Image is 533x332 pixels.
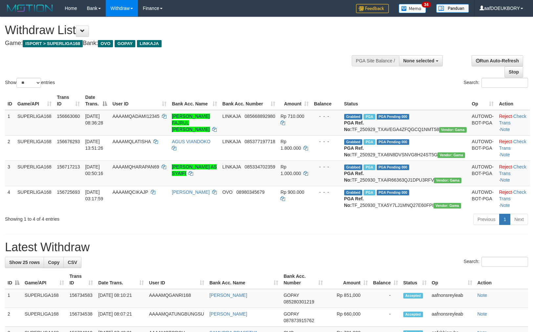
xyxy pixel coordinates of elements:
th: Status [342,91,469,110]
a: Reject [499,164,512,169]
td: SUPERLIGA168 [15,161,54,186]
h4: Game: Bank: [5,40,349,47]
th: Trans ID: activate to sort column ascending [54,91,82,110]
span: Rp 900.000 [280,189,304,195]
td: · · [496,110,530,136]
span: [DATE] 08:36:28 [85,114,103,125]
span: Rp 1.800.000 [280,139,301,151]
img: Feedback.jpg [356,4,389,13]
td: AUTOWD-BOT-PGA [469,161,497,186]
img: Button%20Memo.svg [399,4,426,13]
span: Grabbed [344,165,363,170]
span: PGA Pending [377,139,410,145]
span: None selected [403,58,434,63]
span: Copy 085668892980 to clipboard [245,114,275,119]
th: Balance: activate to sort column ascending [370,270,401,289]
th: Date Trans.: activate to sort column ascending [96,270,146,289]
a: Note [477,311,487,317]
td: AAAAMQGANRI168 [146,289,207,308]
span: Accepted [403,293,423,299]
td: SUPERLIGA168 [15,135,54,161]
input: Search: [481,257,528,267]
span: PGA Pending [377,114,410,120]
span: 156676293 [57,139,80,144]
td: SUPERLIGA168 [22,308,67,327]
span: Copy 087873915762 to clipboard [283,318,314,323]
span: Grabbed [344,114,363,120]
span: Show 25 rows [9,260,40,265]
th: Status: activate to sort column ascending [401,270,429,289]
td: · · [496,135,530,161]
span: Copy [48,260,59,265]
th: Action [496,91,530,110]
span: Copy 085334702359 to clipboard [245,164,275,169]
span: Marked by aafsoycanthlai [364,139,375,145]
th: User ID: activate to sort column ascending [110,91,169,110]
th: Bank Acc. Number: activate to sort column ascending [281,270,325,289]
a: Check Trans [499,189,526,201]
span: AAAAMQHARAPAN69 [112,164,159,169]
span: CSV [68,260,77,265]
a: Note [477,293,487,298]
td: AUTOWD-BOT-PGA [469,135,497,161]
span: 156725693 [57,189,80,195]
span: Accepted [403,312,423,317]
span: Marked by aafnonsreyleab [364,190,375,195]
span: Copy 085377197718 to clipboard [245,139,275,144]
th: ID: activate to sort column descending [5,270,22,289]
img: panduan.png [436,4,469,13]
span: Vendor URL: https://trx31.1velocity.biz [439,127,467,133]
td: 4 [5,186,15,211]
label: Show entries [5,78,55,88]
span: Vendor URL: https://trx31.1velocity.biz [434,178,461,183]
span: AAAAMQADAMI12345 [112,114,159,119]
label: Search: [464,78,528,88]
div: PGA Site Balance / [352,55,399,66]
td: TF_250930_TXAIR66363QJ1DPU3RFV [342,161,469,186]
th: Amount: activate to sort column ascending [325,270,370,289]
th: Trans ID: activate to sort column ascending [67,270,96,289]
td: aafnonsreyleab [429,289,475,308]
td: 3 [5,161,15,186]
td: 156734583 [67,289,96,308]
td: [DATE] 08:07:21 [96,308,146,327]
td: · · [496,186,530,211]
span: AAAAMQLATISHA [112,139,150,144]
a: Reject [499,139,512,144]
button: None selected [399,55,443,66]
b: PGA Ref. No: [344,145,364,157]
th: Bank Acc. Number: activate to sort column ascending [220,91,278,110]
td: Rp 851,000 [325,289,370,308]
a: [PERSON_NAME] [172,189,210,195]
th: Bank Acc. Name: activate to sort column ascending [169,91,220,110]
div: Showing 1 to 4 of 4 entries [5,213,217,222]
h1: Withdraw List [5,24,349,37]
span: PGA Pending [377,190,410,195]
span: ISPORT > SUPERLIGA168 [23,40,83,47]
td: TF_250929_TXAVEGA4ZFQGCQ1NMT58 [342,110,469,136]
span: [DATE] 00:50:16 [85,164,103,176]
td: - [370,308,401,327]
th: Game/API: activate to sort column ascending [22,270,67,289]
div: - - - [314,164,339,170]
a: [PERSON_NAME] FAJRUL [PERSON_NAME] [172,114,210,132]
a: Check Trans [499,164,526,176]
td: - [370,289,401,308]
td: TF_250930_TXA5Y7LJ1MNQ27E60FPI [342,186,469,211]
th: ID [5,91,15,110]
a: Previous [473,214,500,225]
span: Vendor URL: https://trx31.1velocity.biz [437,152,465,158]
th: Action [475,270,528,289]
span: OVO [98,40,113,47]
a: Note [500,127,510,132]
div: - - - [314,189,339,195]
b: PGA Ref. No: [344,196,364,208]
select: Showentries [16,78,41,88]
a: AGUS VIANDOKO [172,139,210,144]
td: 1 [5,110,15,136]
b: PGA Ref. No: [344,120,364,132]
a: [PERSON_NAME] AS SYAIFI [172,164,217,176]
th: Date Trans.: activate to sort column descending [82,91,110,110]
td: aafnonsreyleab [429,308,475,327]
td: AUTOWD-BOT-PGA [469,110,497,136]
